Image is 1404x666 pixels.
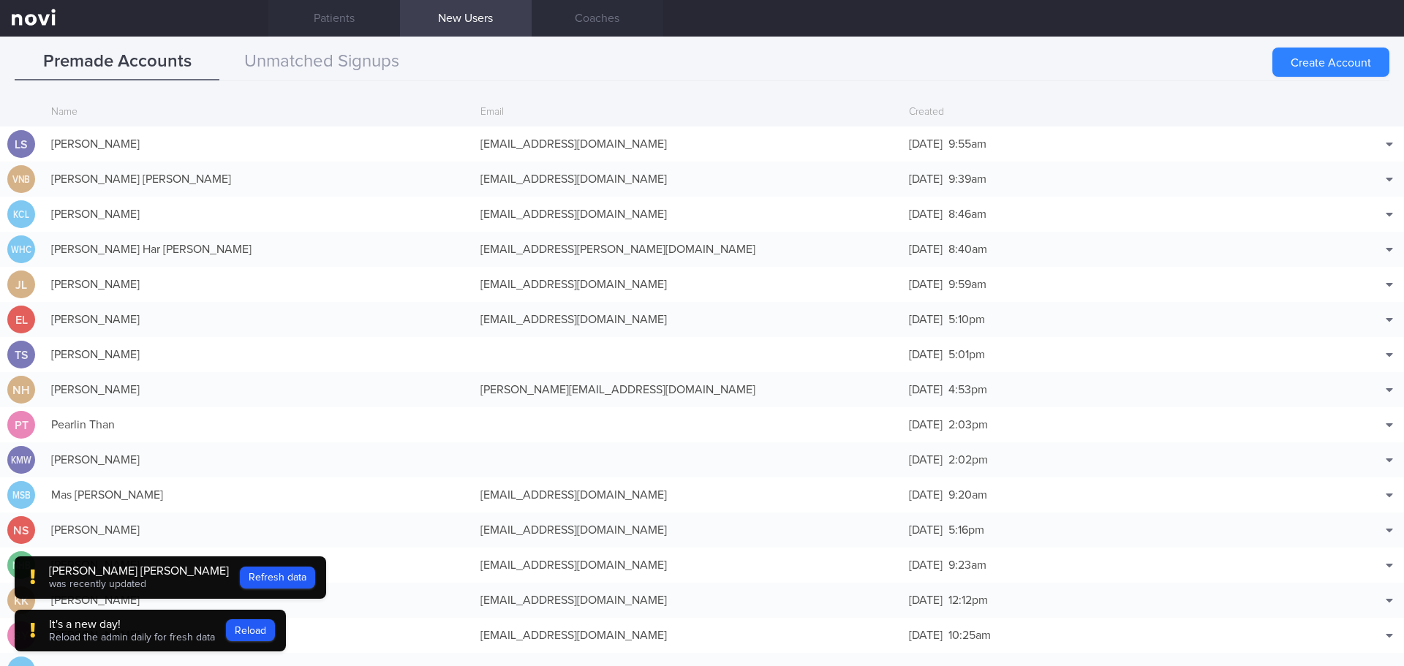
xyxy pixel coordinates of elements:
div: [PERSON_NAME] [44,200,473,229]
div: [PERSON_NAME] [44,340,473,369]
div: [EMAIL_ADDRESS][DOMAIN_NAME] [473,164,902,194]
div: Name [44,99,473,126]
span: 5:16pm [948,524,984,536]
div: Pearlin Than [44,410,473,439]
div: [PERSON_NAME] [44,129,473,159]
div: [EMAIL_ADDRESS][DOMAIN_NAME] [473,270,902,299]
span: 2:02pm [948,454,988,466]
div: PT [7,411,35,439]
div: [EMAIL_ADDRESS][DOMAIN_NAME] [473,621,902,650]
div: WHC [10,235,33,264]
span: [DATE] [909,559,943,571]
div: It's a new day! [49,617,215,632]
div: [PERSON_NAME] [PERSON_NAME] [49,564,229,578]
div: Email [473,99,902,126]
span: [DATE] [909,489,943,501]
div: [PERSON_NAME] Har [PERSON_NAME] [44,235,473,264]
span: 12:12pm [948,594,988,606]
div: KK [7,586,35,615]
div: Mas [PERSON_NAME] [44,480,473,510]
div: NS [7,516,35,545]
span: [DATE] [909,349,943,360]
div: [EMAIL_ADDRESS][DOMAIN_NAME] [473,200,902,229]
span: [DATE] [909,454,943,466]
div: [PERSON_NAME][EMAIL_ADDRESS][DOMAIN_NAME] [473,375,902,404]
div: SY [7,621,35,650]
div: [PERSON_NAME] [44,445,473,474]
span: [DATE] [909,524,943,536]
span: [DATE] [909,314,943,325]
div: JL [7,270,35,299]
div: [EMAIL_ADDRESS][PERSON_NAME][DOMAIN_NAME] [473,235,902,264]
div: [PERSON_NAME] [44,550,473,580]
span: 9:39am [948,173,986,185]
div: VNB [10,165,33,194]
div: [PERSON_NAME] [PERSON_NAME] [44,164,473,194]
span: 9:59am [948,279,986,290]
span: 5:10pm [948,314,985,325]
button: Unmatched Signups [219,44,424,80]
span: was recently updated [49,579,146,589]
button: Create Account [1272,48,1389,77]
div: [PERSON_NAME] [44,270,473,299]
span: 8:40am [948,243,987,255]
span: 9:23am [948,559,986,571]
span: [DATE] [909,384,943,396]
div: LS [7,130,35,159]
button: Reload [226,619,275,641]
div: MSB [10,481,33,510]
span: 2:03pm [948,419,988,431]
span: 9:20am [948,489,987,501]
span: 8:46am [948,208,986,220]
div: [EMAIL_ADDRESS][DOMAIN_NAME] [473,586,902,615]
div: TS [7,341,35,369]
span: [DATE] [909,279,943,290]
div: [EMAIL_ADDRESS][DOMAIN_NAME] [473,129,902,159]
div: [EMAIL_ADDRESS][DOMAIN_NAME] [473,480,902,510]
span: [DATE] [909,208,943,220]
div: EL [7,306,35,334]
span: [DATE] [909,138,943,150]
span: [DATE] [909,173,943,185]
span: Reload the admin daily for fresh data [49,632,215,643]
span: 5:01pm [948,349,985,360]
div: NHB [10,551,33,580]
span: [DATE] [909,594,943,606]
div: [EMAIL_ADDRESS][DOMAIN_NAME] [473,305,902,334]
span: 9:55am [948,138,986,150]
span: 10:25am [948,629,991,641]
div: [EMAIL_ADDRESS][DOMAIN_NAME] [473,515,902,545]
div: NH [7,376,35,404]
button: Premade Accounts [15,44,219,80]
div: [PERSON_NAME] [44,375,473,404]
div: [PERSON_NAME] [44,305,473,334]
span: [DATE] [909,629,943,641]
div: [PERSON_NAME] [44,515,473,545]
button: Refresh data [240,567,315,589]
div: KMW [10,446,33,474]
div: Created [902,99,1331,126]
div: [EMAIL_ADDRESS][DOMAIN_NAME] [473,550,902,580]
span: [DATE] [909,419,943,431]
div: KCL [10,200,33,229]
span: 4:53pm [948,384,987,396]
span: [DATE] [909,243,943,255]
